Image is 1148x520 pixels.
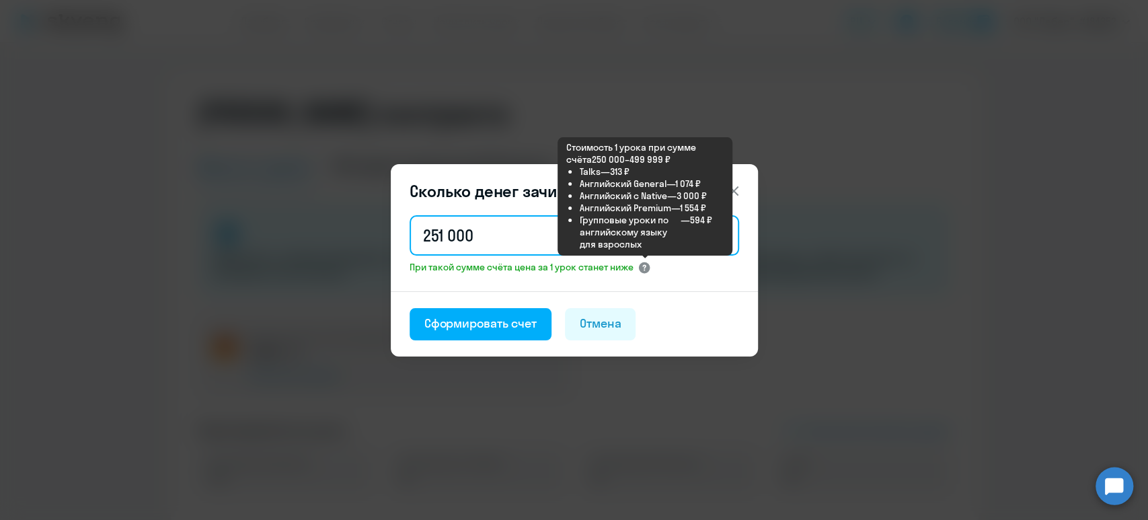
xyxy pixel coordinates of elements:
p: Английский с Native [579,190,666,202]
span: — [666,190,676,202]
p: Английский Premium [579,202,671,214]
span: — [671,202,679,214]
input: 1 000 000 000 ₽ [410,215,739,256]
span: 313 ₽ [609,165,629,178]
span: 1 074 ₽ [675,178,700,190]
span: — [600,165,609,178]
header: Сколько денег зачислить на баланс? [391,180,758,202]
button: Отмена [565,308,636,340]
span: –499 999 ₽ [624,153,670,165]
button: Сформировать счет [410,308,551,340]
span: Стоимость 1 урока при сумме счёта [566,141,695,165]
span: 250 000 [591,153,624,165]
span: 3 000 ₽ [676,190,706,202]
p: Групповые уроки по английскому языку для взрослых [579,214,680,250]
span: — [680,214,689,226]
p: Английский General [579,178,666,190]
span: 594 ₽ [689,214,712,226]
span: При такой сумме счёта цена за 1 урок станет ниже [410,261,634,273]
div: Сформировать счет [424,315,537,332]
p: Talks [579,165,600,178]
span: 1 554 ₽ [679,202,705,214]
span: — [666,178,675,190]
div: Отмена [580,315,621,332]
